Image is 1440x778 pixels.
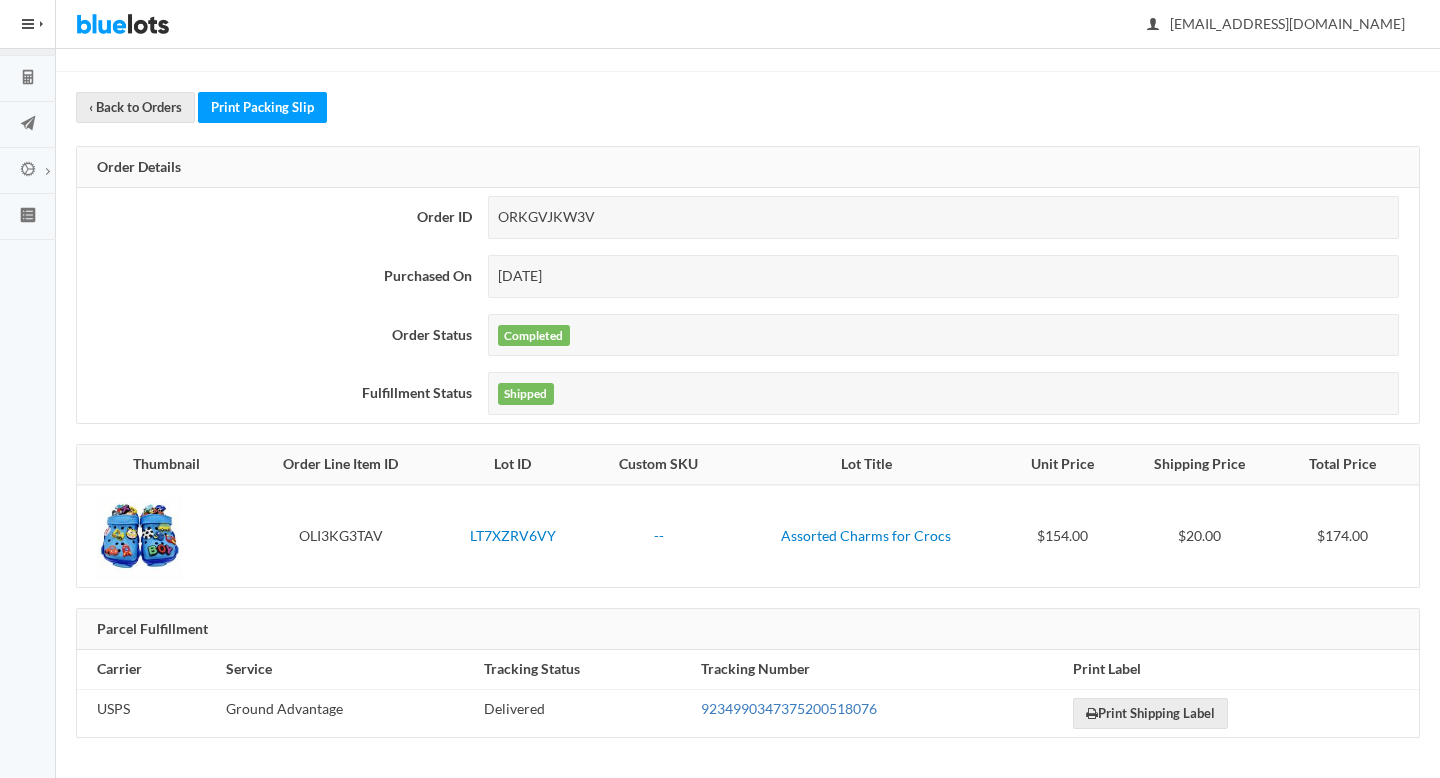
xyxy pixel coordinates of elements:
a: -- [654,527,664,544]
div: Parcel Fulfillment [77,609,1419,651]
td: OLI3KG3TAV [244,485,438,587]
td: $154.00 [1004,485,1121,587]
a: 9234990347375200518076 [701,700,877,717]
div: Order Details [77,147,1419,189]
ion-icon: person [1143,16,1163,35]
th: Thumbnail [77,445,244,485]
th: Order Line Item ID [244,445,438,485]
th: Fulfillment Status [77,364,480,423]
a: Print Packing Slip [198,92,327,123]
th: Purchased On [77,247,480,306]
td: Ground Advantage [218,689,476,737]
th: Shipping Price [1120,445,1278,485]
span: [EMAIL_ADDRESS][DOMAIN_NAME] [1148,15,1405,32]
label: Shipped [498,383,554,405]
th: Tracking Status [476,650,693,689]
th: Lot Title [729,445,1004,485]
a: LT7XZRV6VY [470,527,556,544]
td: Delivered [476,689,693,737]
th: Unit Price [1004,445,1121,485]
th: Lot ID [438,445,589,485]
th: Custom SKU [588,445,728,485]
td: USPS [77,689,218,737]
th: Print Label [1065,650,1419,689]
th: Order ID [77,188,480,247]
th: Carrier [77,650,218,689]
th: Order Status [77,306,480,365]
div: ORKGVJKW3V [488,196,1399,239]
td: $174.00 [1279,485,1419,587]
a: Print Shipping Label [1073,698,1228,729]
th: Total Price [1279,445,1419,485]
th: Tracking Number [693,650,1065,689]
div: [DATE] [488,255,1399,298]
th: Service [218,650,476,689]
td: $20.00 [1120,485,1278,587]
a: ‹ Back to Orders [76,92,195,123]
label: Completed [498,325,570,347]
a: Assorted Charms for Crocs [781,527,951,544]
